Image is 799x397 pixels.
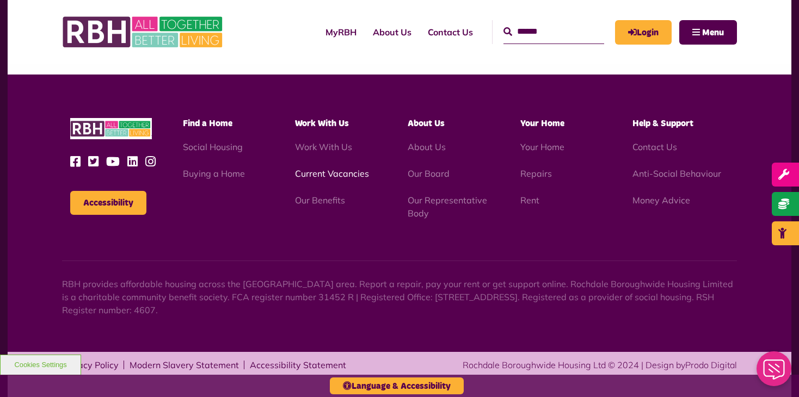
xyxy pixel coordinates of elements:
iframe: Netcall Web Assistant for live chat [750,348,799,397]
a: MyRBH [615,20,672,45]
a: Privacy Policy [62,361,119,369]
a: Buying a Home [183,168,245,179]
a: Anti-Social Behaviour [632,168,721,179]
a: Social Housing - open in a new tab [183,141,243,152]
span: Help & Support [632,119,693,128]
button: Navigation [679,20,737,45]
p: RBH provides affordable housing across the [GEOGRAPHIC_DATA] area. Report a repair, pay your rent... [62,277,737,317]
span: Work With Us [295,119,349,128]
button: Accessibility [70,191,146,215]
a: Modern Slavery Statement - open in a new tab [130,361,239,369]
div: Rochdale Boroughwide Housing Ltd © 2024 | Design by [463,358,737,371]
a: Rent [520,195,539,206]
a: Current Vacancies [295,168,369,179]
a: Prodo Digital - open in a new tab [685,359,737,370]
a: MyRBH [317,17,365,47]
button: Language & Accessibility [330,377,464,394]
span: Your Home [520,119,564,128]
a: Our Representative Body [408,195,487,219]
img: RBH [70,118,152,139]
a: Repairs [520,168,552,179]
a: About Us [408,141,446,152]
a: Work With Us [295,141,352,152]
span: About Us [408,119,445,128]
span: Menu [702,28,724,37]
a: Our Benefits [295,195,345,206]
a: Our Board [408,168,450,179]
img: RBH [62,11,225,53]
a: About Us [365,17,420,47]
a: Accessibility Statement [250,361,346,369]
input: Search [503,20,604,44]
a: Contact Us [632,141,677,152]
span: Find a Home [183,119,232,128]
a: Money Advice [632,195,690,206]
a: Contact Us [420,17,481,47]
a: Your Home [520,141,564,152]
